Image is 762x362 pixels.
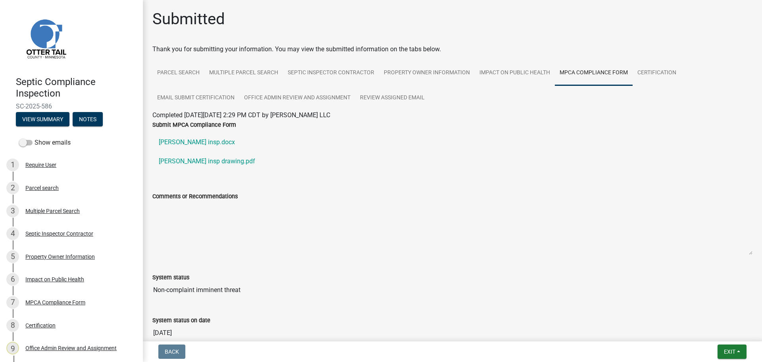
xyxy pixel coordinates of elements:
[355,85,429,111] a: Review Assigned Email
[152,275,189,281] label: System status
[19,138,71,147] label: Show emails
[25,277,84,282] div: Impact on Public Health
[379,60,475,86] a: Property Owner Information
[25,208,80,214] div: Multiple Parcel Search
[152,194,238,199] label: Comments or Recommendations
[25,323,56,328] div: Certification
[6,296,19,309] div: 7
[152,122,236,128] label: Submit MPCA Compliance Form
[158,345,185,359] button: Back
[6,250,19,263] div: 5
[6,227,19,240] div: 4
[6,182,19,194] div: 2
[16,103,127,110] span: SC-2025-586
[555,60,633,86] a: MPCA Compliance Form
[16,8,75,68] img: Otter Tail County, Minnesota
[25,345,117,351] div: Office Admin Review and Assignment
[25,254,95,259] div: Property Owner Information
[6,342,19,354] div: 9
[6,273,19,286] div: 6
[25,300,85,305] div: MPCA Compliance Form
[152,152,752,171] a: [PERSON_NAME] insp drawing.pdf
[152,133,752,152] a: [PERSON_NAME] insp.docx
[6,159,19,171] div: 1
[152,60,204,86] a: Parcel search
[283,60,379,86] a: Septic Inspector Contractor
[25,185,59,191] div: Parcel search
[16,116,69,123] wm-modal-confirm: Summary
[633,60,681,86] a: Certification
[165,348,179,355] span: Back
[152,10,225,29] h1: Submitted
[152,111,330,119] span: Completed [DATE][DATE] 2:29 PM CDT by [PERSON_NAME] LLC
[718,345,747,359] button: Exit
[16,76,137,99] h4: Septic Compliance Inspection
[152,45,752,54] div: Thank you for submitting your information. You may view the submitted information on the tabs below.
[204,60,283,86] a: Multiple Parcel Search
[73,112,103,126] button: Notes
[724,348,735,355] span: Exit
[152,318,210,323] label: System status on date
[25,162,56,168] div: Require User
[25,231,93,236] div: Septic Inspector Contractor
[73,116,103,123] wm-modal-confirm: Notes
[239,85,355,111] a: Office Admin Review and Assignment
[475,60,555,86] a: Impact on Public Health
[16,112,69,126] button: View Summary
[6,205,19,217] div: 3
[152,85,239,111] a: Email Submit Certification
[6,319,19,332] div: 8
